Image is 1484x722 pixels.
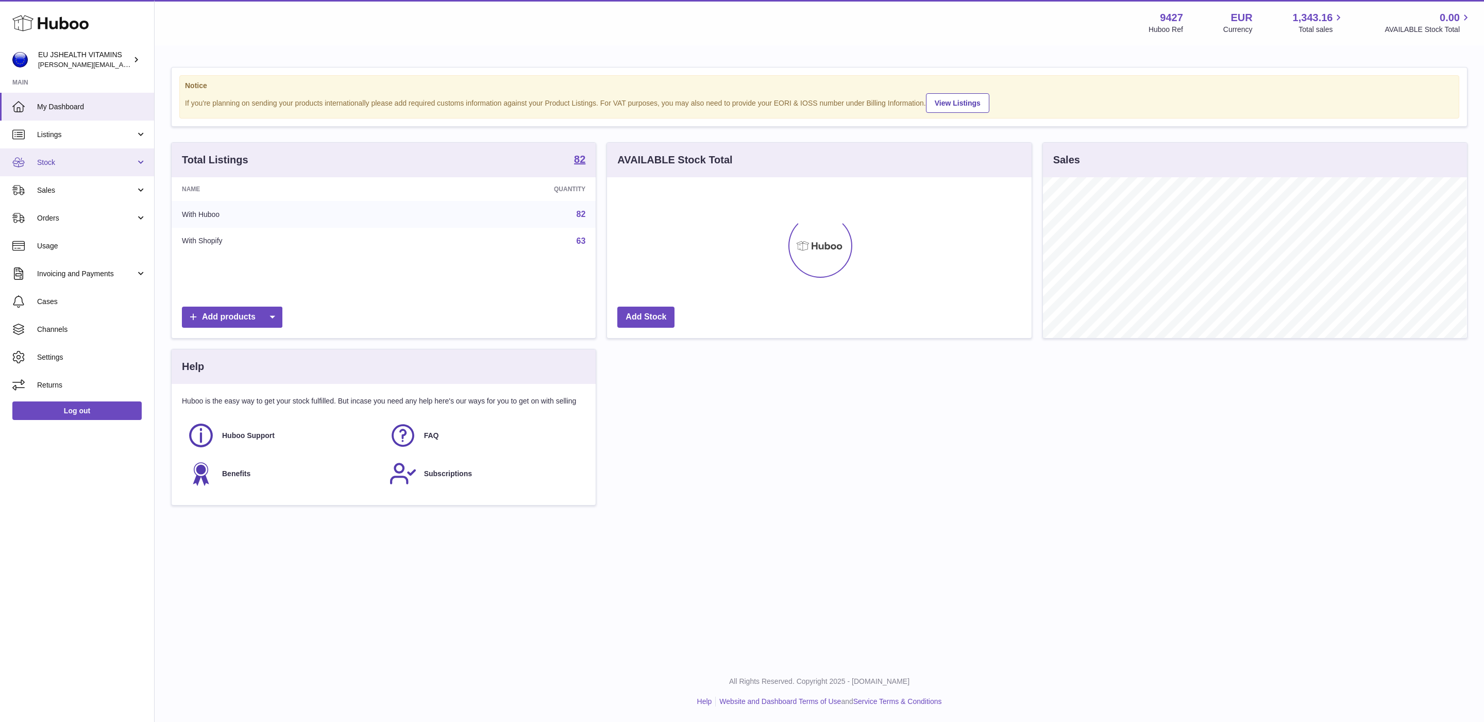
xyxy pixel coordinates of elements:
span: My Dashboard [37,102,146,112]
span: Orders [37,213,136,223]
span: Channels [37,325,146,334]
a: Add Stock [617,307,674,328]
span: [PERSON_NAME][EMAIL_ADDRESS][DOMAIN_NAME] [38,60,207,69]
h3: Sales [1053,153,1080,167]
span: 0.00 [1440,11,1460,25]
span: 1,343.16 [1293,11,1333,25]
a: 1,343.16 Total sales [1293,11,1345,35]
p: Huboo is the easy way to get your stock fulfilled. But incase you need any help here's our ways f... [182,396,585,406]
a: Service Terms & Conditions [853,697,942,706]
strong: 9427 [1160,11,1183,25]
a: Huboo Support [187,422,379,449]
span: Subscriptions [424,469,472,479]
img: laura@jessicasepel.com [12,52,28,68]
span: Stock [37,158,136,167]
strong: EUR [1230,11,1252,25]
td: With Huboo [172,201,400,228]
a: 82 [574,154,585,166]
span: Settings [37,352,146,362]
h3: AVAILABLE Stock Total [617,153,732,167]
a: 63 [577,237,586,245]
h3: Total Listings [182,153,248,167]
span: Returns [37,380,146,390]
strong: Notice [185,81,1454,91]
a: Help [697,697,712,706]
span: Usage [37,241,146,251]
span: AVAILABLE Stock Total [1385,25,1472,35]
th: Name [172,177,400,201]
span: Total sales [1298,25,1344,35]
a: Website and Dashboard Terms of Use [719,697,841,706]
a: Log out [12,401,142,420]
p: All Rights Reserved. Copyright 2025 - [DOMAIN_NAME] [163,677,1476,686]
div: Huboo Ref [1149,25,1183,35]
a: 82 [577,210,586,219]
a: Subscriptions [389,460,581,488]
td: With Shopify [172,228,400,255]
h3: Help [182,360,204,374]
div: EU JSHEALTH VITAMINS [38,50,131,70]
span: Listings [37,130,136,140]
span: Cases [37,297,146,307]
strong: 82 [574,154,585,164]
a: Add products [182,307,282,328]
a: FAQ [389,422,581,449]
li: and [716,697,941,707]
span: Sales [37,186,136,195]
th: Quantity [400,177,596,201]
div: If you're planning on sending your products internationally please add required customs informati... [185,92,1454,113]
span: Benefits [222,469,250,479]
span: Invoicing and Payments [37,269,136,279]
span: FAQ [424,431,439,441]
a: 0.00 AVAILABLE Stock Total [1385,11,1472,35]
a: Benefits [187,460,379,488]
div: Currency [1223,25,1253,35]
span: Huboo Support [222,431,275,441]
a: View Listings [926,93,989,113]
